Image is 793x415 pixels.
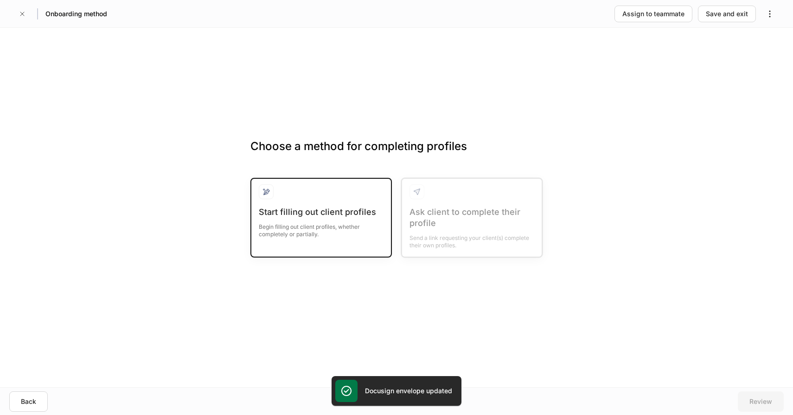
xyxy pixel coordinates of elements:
[259,207,384,218] div: Start filling out client profiles
[614,6,692,22] button: Assign to teammate
[259,218,384,238] div: Begin filling out client profiles, whether completely or partially.
[706,9,748,19] div: Save and exit
[45,9,107,19] h5: Onboarding method
[749,397,772,406] div: Review
[622,9,684,19] div: Assign to teammate
[738,391,784,412] button: Review
[21,397,36,406] div: Back
[365,386,452,396] h5: Docusign envelope updated
[698,6,756,22] button: Save and exit
[9,391,48,412] button: Back
[250,139,543,169] h3: Choose a method for completing profiles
